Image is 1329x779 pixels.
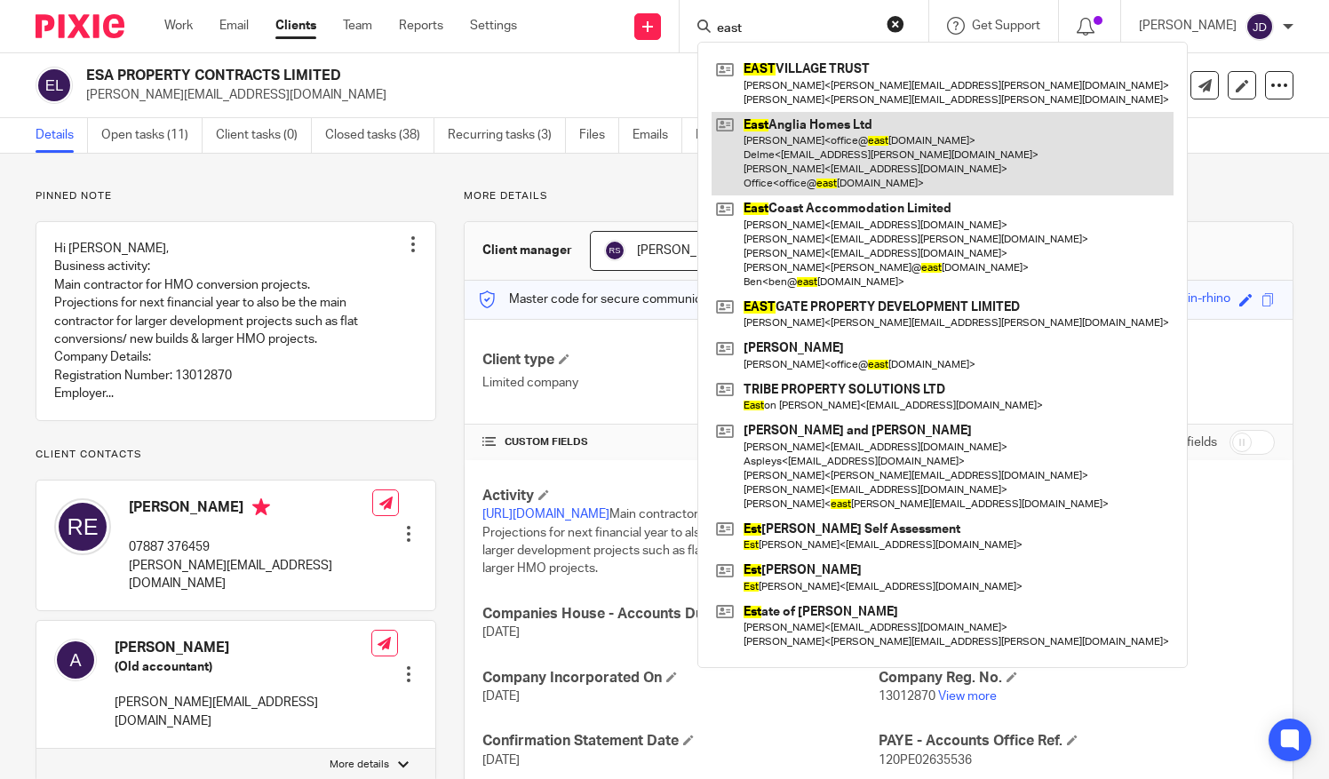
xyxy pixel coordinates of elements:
a: View more [938,690,997,703]
h3: Client manager [482,242,572,259]
a: Work [164,17,193,35]
i: Primary [252,498,270,516]
h2: ESA PROPERTY CONTRACTS LIMITED [86,67,859,85]
span: Main contractor for HMO conversion projects. Projections for next financial year to also be the m... [482,508,865,575]
p: Pinned note [36,189,436,203]
img: Pixie [36,14,124,38]
a: Client tasks (0) [216,118,312,153]
p: More details [464,189,1293,203]
a: Files [579,118,619,153]
a: Settings [470,17,517,35]
span: Get Support [972,20,1040,32]
a: Recurring tasks (3) [448,118,566,153]
p: Limited company [482,374,879,392]
h4: Company Reg. No. [879,669,1275,688]
a: Open tasks (11) [101,118,203,153]
h4: Company Incorporated On [482,669,879,688]
p: [PERSON_NAME][EMAIL_ADDRESS][DOMAIN_NAME] [115,694,371,730]
a: [URL][DOMAIN_NAME] [482,508,609,521]
a: Email [219,17,249,35]
img: svg%3E [54,498,111,555]
input: Search [715,21,875,37]
p: Master code for secure communications and files [478,290,784,308]
span: [DATE] [482,754,520,767]
img: svg%3E [36,67,73,104]
h4: [PERSON_NAME] [115,639,371,657]
a: Reports [399,17,443,35]
img: svg%3E [604,240,625,261]
h4: CUSTOM FIELDS [482,435,879,449]
span: [DATE] [482,626,520,639]
h5: (Old accountant) [115,658,371,676]
span: [PERSON_NAME] [637,244,735,257]
h4: PAYE - Accounts Office Ref. [879,732,1275,751]
button: Clear [887,15,904,33]
a: Closed tasks (38) [325,118,434,153]
a: Details [36,118,88,153]
a: Team [343,17,372,35]
h4: [PERSON_NAME] [129,498,372,521]
span: 120PE02635536 [879,754,972,767]
a: Clients [275,17,316,35]
p: [PERSON_NAME][EMAIL_ADDRESS][DOMAIN_NAME] [86,86,1052,104]
p: Client contacts [36,448,436,462]
a: Emails [633,118,682,153]
p: [PERSON_NAME] [1139,17,1237,35]
p: 07887 376459 [129,538,372,556]
p: [PERSON_NAME][EMAIL_ADDRESS][DOMAIN_NAME] [129,557,372,593]
p: More details [330,758,389,772]
h4: Activity [482,487,879,505]
img: svg%3E [54,639,97,681]
span: 13012870 [879,690,935,703]
h4: Confirmation Statement Date [482,732,879,751]
a: Notes (3) [696,118,760,153]
span: [DATE] [482,690,520,703]
img: svg%3E [1245,12,1274,41]
h4: Client type [482,351,879,370]
h4: Companies House - Accounts Due [482,605,879,624]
